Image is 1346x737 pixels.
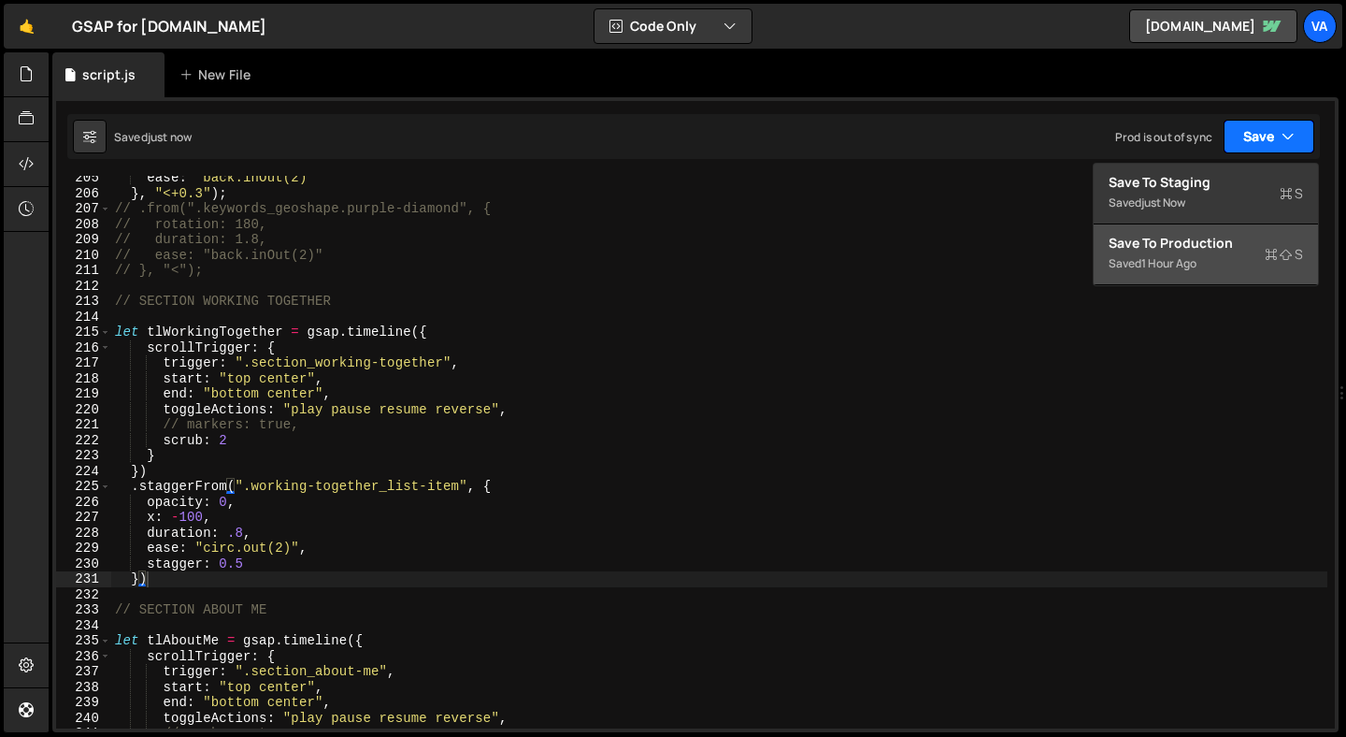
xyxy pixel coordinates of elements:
[56,541,111,556] div: 229
[1109,192,1303,214] div: Saved
[4,4,50,49] a: 🤙
[56,186,111,202] div: 206
[56,571,111,587] div: 231
[148,129,192,145] div: just now
[56,371,111,387] div: 218
[1094,224,1318,285] button: Save to ProductionS Saved1 hour ago
[56,310,111,325] div: 214
[82,65,136,84] div: script.js
[1303,9,1337,43] a: Va
[56,556,111,572] div: 230
[56,510,111,526] div: 227
[56,355,111,371] div: 217
[56,340,111,356] div: 216
[56,386,111,402] div: 219
[56,417,111,433] div: 221
[56,402,111,418] div: 220
[72,15,267,37] div: GSAP for [DOMAIN_NAME]
[56,279,111,295] div: 212
[1265,245,1303,264] span: S
[56,232,111,248] div: 209
[56,248,111,264] div: 210
[1280,184,1303,203] span: S
[56,526,111,542] div: 228
[1129,9,1297,43] a: [DOMAIN_NAME]
[56,448,111,464] div: 223
[56,587,111,603] div: 232
[1109,173,1303,192] div: Save to Staging
[1224,120,1314,153] button: Save
[56,464,111,480] div: 224
[56,680,111,696] div: 238
[1109,234,1303,253] div: Save to Production
[1094,164,1318,224] button: Save to StagingS Savedjust now
[1115,129,1212,145] div: Prod is out of sync
[594,9,752,43] button: Code Only
[114,129,192,145] div: Saved
[1141,195,1185,210] div: just now
[56,649,111,665] div: 236
[56,217,111,233] div: 208
[56,602,111,618] div: 233
[56,664,111,680] div: 237
[56,711,111,727] div: 240
[56,170,111,186] div: 205
[1109,253,1303,275] div: Saved
[56,201,111,217] div: 207
[56,325,111,340] div: 215
[56,433,111,449] div: 222
[1141,255,1196,271] div: 1 hour ago
[179,65,258,84] div: New File
[56,263,111,279] div: 211
[56,294,111,310] div: 213
[56,633,111,649] div: 235
[56,618,111,634] div: 234
[56,479,111,495] div: 225
[56,695,111,711] div: 239
[56,495,111,511] div: 226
